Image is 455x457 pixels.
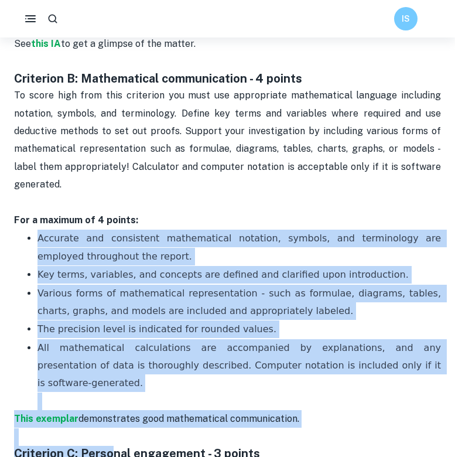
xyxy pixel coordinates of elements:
[37,233,444,261] span: Accurate and consistent mathematical notation, symbols, and terminology are employed throughout t...
[14,90,443,190] span: To score high from this criterion you must use appropriate mathematical language including notati...
[394,7,418,30] button: IS
[14,413,78,424] a: This exemplar
[399,12,413,25] h6: IS
[37,269,409,280] span: Key terms, variables, and concepts are defined and clarified upon introduction.
[61,38,196,49] span: to get a glimpse of the matter.
[37,323,276,335] span: The precision level is indicated for rounded values.
[31,38,61,49] a: this IA
[14,214,138,226] strong: For a maximum of 4 points:
[37,342,444,389] span: All mathematical calculations are accompanied by explanations, and any presentation of data is th...
[78,413,299,424] span: demonstrates good mathematical communication.
[37,288,444,316] span: Various forms of mathematical representation - such as formulae, diagrams, tables, charts, graphs...
[14,38,31,49] span: See
[14,71,302,86] strong: Criterion B: Mathematical communication - 4 points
